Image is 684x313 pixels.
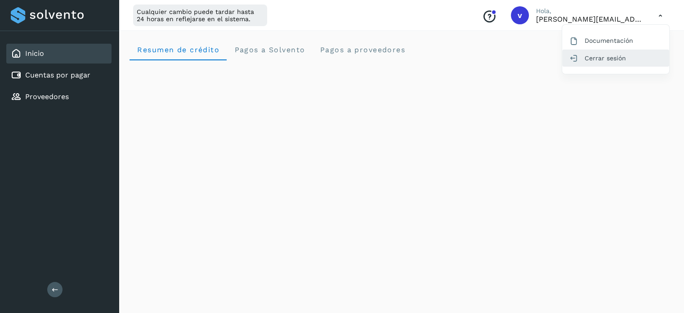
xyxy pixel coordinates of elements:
[6,44,112,64] div: Inicio
[562,50,669,67] div: Cerrar sesión
[562,32,669,49] div: Documentación
[6,87,112,107] div: Proveedores
[6,65,112,85] div: Cuentas por pagar
[25,49,44,58] a: Inicio
[25,71,90,79] a: Cuentas por pagar
[25,92,69,101] a: Proveedores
